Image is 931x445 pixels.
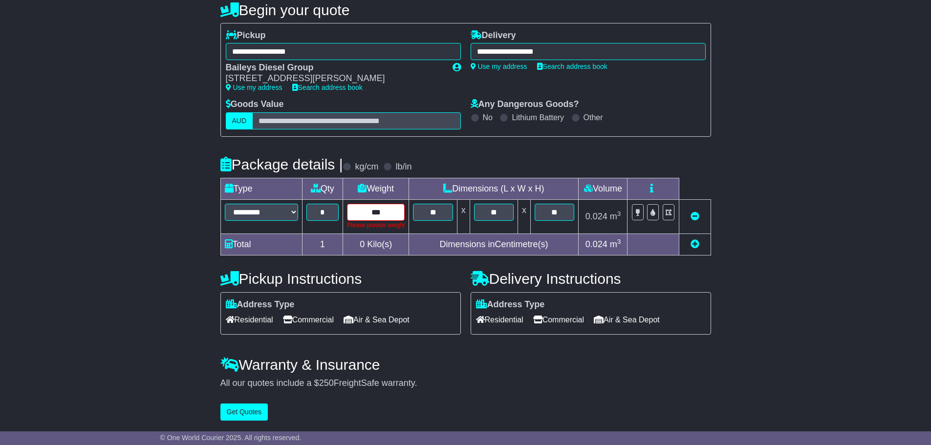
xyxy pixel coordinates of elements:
div: Please provide weight [347,221,405,230]
span: Residential [226,312,273,327]
span: 0 [360,239,365,249]
h4: Package details | [220,156,343,172]
div: All our quotes include a $ FreightSafe warranty. [220,378,711,389]
td: Dimensions in Centimetre(s) [409,233,579,255]
sup: 3 [617,238,621,245]
a: Add new item [691,239,699,249]
label: lb/in [395,162,411,172]
label: Pickup [226,30,266,41]
div: Baileys Diesel Group [226,63,443,73]
td: x [518,199,531,233]
label: Address Type [476,299,545,310]
h4: Begin your quote [220,2,711,18]
span: m [610,212,621,221]
span: 250 [319,378,334,388]
label: AUD [226,112,253,129]
span: © One World Courier 2025. All rights reserved. [160,434,302,442]
button: Get Quotes [220,403,268,421]
span: Air & Sea Depot [344,312,410,327]
a: Search address book [292,84,363,91]
span: Residential [476,312,523,327]
label: Lithium Battery [512,113,564,122]
td: 1 [302,233,343,255]
td: x [457,199,470,233]
h4: Warranty & Insurance [220,357,711,373]
h4: Pickup Instructions [220,271,461,287]
span: 0.024 [585,212,607,221]
span: Air & Sea Depot [594,312,660,327]
label: kg/cm [355,162,378,172]
label: Any Dangerous Goods? [471,99,579,110]
a: Remove this item [691,212,699,221]
td: Total [220,233,302,255]
label: No [483,113,493,122]
span: 0.024 [585,239,607,249]
label: Goods Value [226,99,284,110]
span: Commercial [533,312,584,327]
td: Weight [343,178,409,199]
label: Other [584,113,603,122]
label: Address Type [226,299,295,310]
span: m [610,239,621,249]
td: Kilo(s) [343,233,409,255]
span: Commercial [283,312,334,327]
a: Use my address [471,63,527,70]
h4: Delivery Instructions [471,271,711,287]
td: Volume [579,178,628,199]
a: Search address book [537,63,607,70]
label: Delivery [471,30,516,41]
td: Type [220,178,302,199]
td: Dimensions (L x W x H) [409,178,579,199]
div: [STREET_ADDRESS][PERSON_NAME] [226,73,443,84]
td: Qty [302,178,343,199]
a: Use my address [226,84,282,91]
sup: 3 [617,210,621,217]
